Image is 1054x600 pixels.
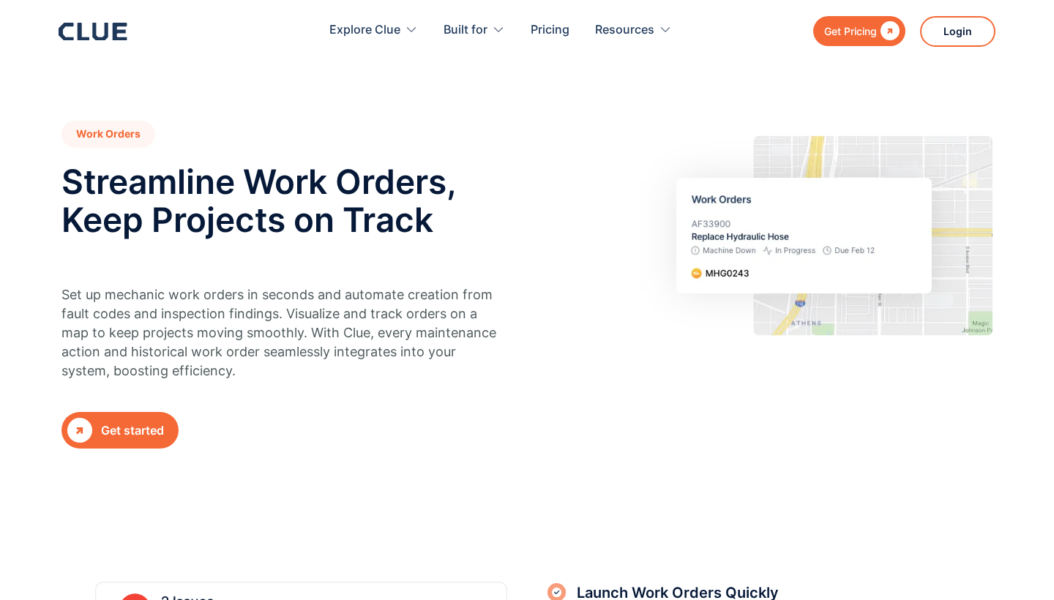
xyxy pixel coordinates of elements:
[61,285,504,380] p: Set up mechanic work orders in seconds and automate creation from fault codes and inspection find...
[619,121,993,350] img: Automated fleet management and streamlined maintenance
[444,7,505,53] div: Built for
[531,7,569,53] a: Pricing
[329,7,418,53] div: Explore Clue
[824,22,877,40] div: Get Pricing
[920,16,995,47] a: Login
[595,7,654,53] div: Resources
[877,22,900,40] div: 
[67,418,92,443] div: 
[444,7,487,53] div: Built for
[61,162,534,239] h2: Streamline Work Orders, Keep Projects on Track
[595,7,672,53] div: Resources
[61,121,155,148] h1: Work Orders
[61,412,179,449] a: Get started
[101,421,164,440] div: Get started
[329,7,400,53] div: Explore Clue
[813,16,905,46] a: Get Pricing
